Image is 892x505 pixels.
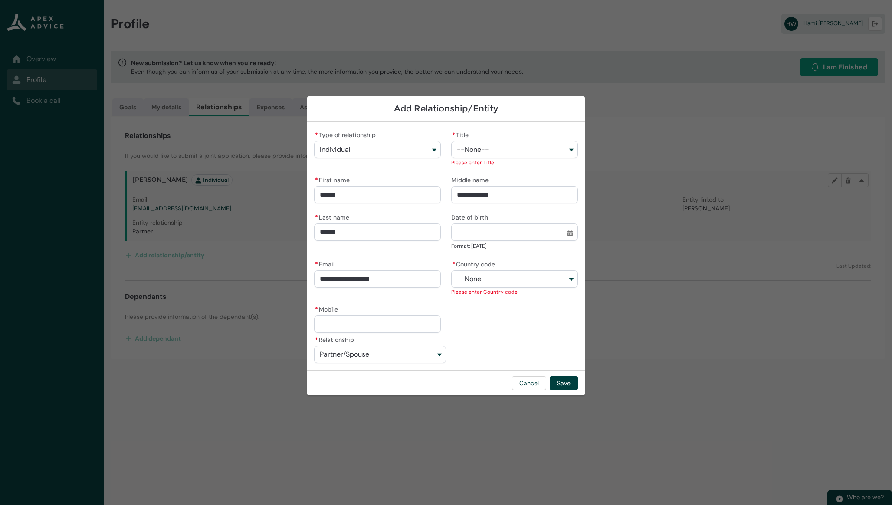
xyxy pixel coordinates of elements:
button: Country code [451,270,578,288]
label: Type of relationship [314,129,379,139]
label: Last name [314,211,353,222]
label: Mobile [314,303,341,314]
div: Format: [DATE] [451,242,578,250]
abbr: required [452,131,455,139]
abbr: required [315,305,318,313]
abbr: required [315,131,318,139]
abbr: required [452,260,455,268]
abbr: required [315,260,318,268]
h1: Add Relationship/Entity [314,103,578,114]
button: Type of relationship [314,141,441,158]
label: Middle name [451,174,492,184]
div: Please enter Title [451,158,578,167]
label: First name [314,174,353,184]
label: Email [314,258,338,269]
span: --None-- [457,146,489,154]
div: Please enter Country code [451,288,578,296]
span: Partner/Spouse [320,351,369,358]
abbr: required [315,336,318,344]
label: Date of birth [451,211,492,222]
button: Cancel [512,376,546,390]
button: Relationship [314,346,446,363]
button: Save [550,376,578,390]
label: Country code [451,258,498,269]
label: Relationship [314,334,357,344]
abbr: required [315,213,318,221]
span: --None-- [457,275,489,283]
button: Title [451,141,578,158]
label: Title [451,129,472,139]
abbr: required [315,176,318,184]
span: Individual [320,146,351,154]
